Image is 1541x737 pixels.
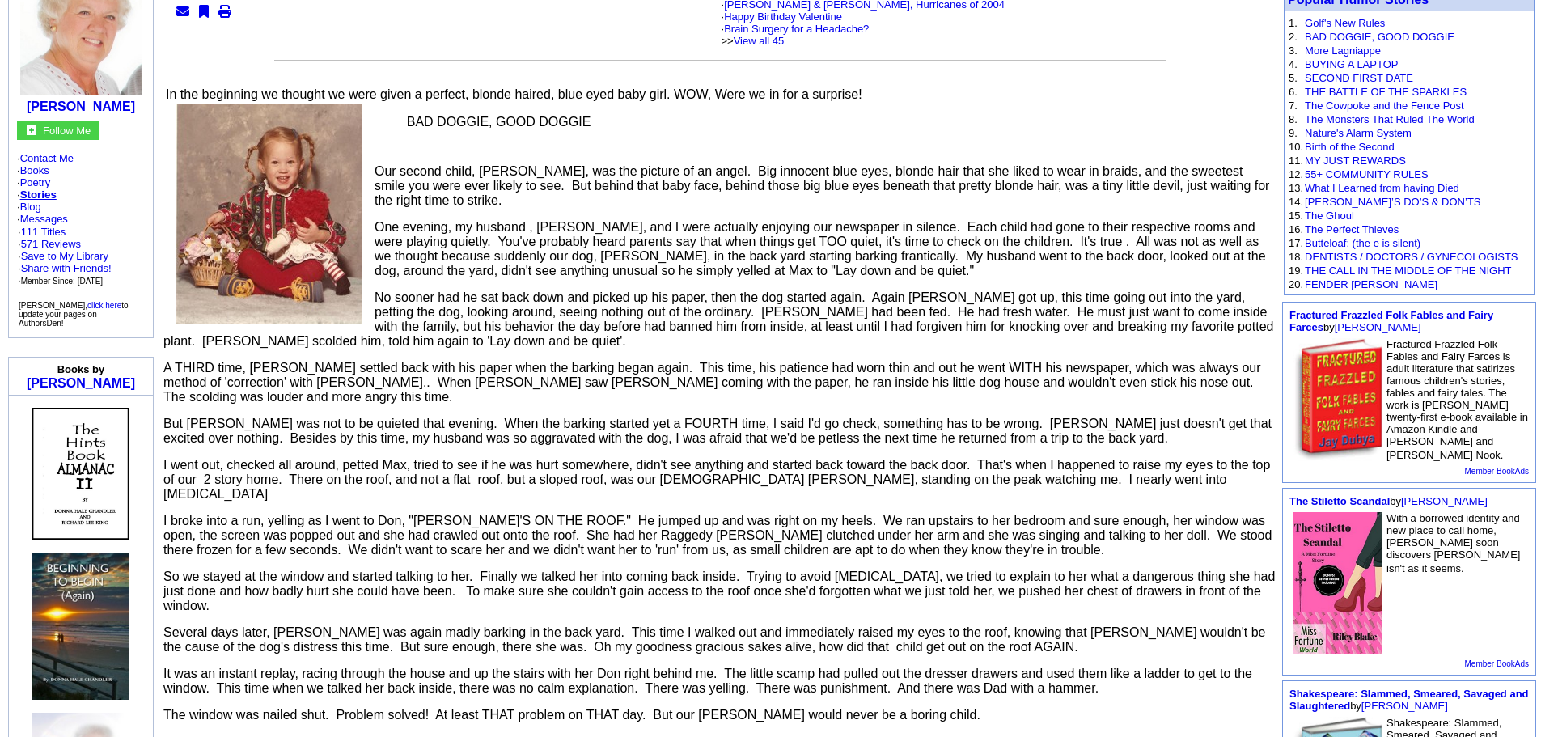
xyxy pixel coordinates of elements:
[17,152,145,287] font: · · · · ·
[21,277,104,286] font: Member Since: [DATE]
[20,201,41,213] a: Blog
[1289,113,1298,125] font: 8.
[724,11,842,23] a: Happy Birthday Valentine
[722,23,870,47] font: · >>
[18,226,112,286] font: · ·
[163,290,1273,348] font: No sooner had he sat back down and picked up his paper, then the dog started again. Again [PERSON...
[1305,127,1412,139] a: Nature's Alarm System
[375,164,1269,207] font: Our second child, [PERSON_NAME], was the picture of an angel. Big innocent blue eyes, blonde hair...
[1289,17,1298,29] font: 1.
[32,553,129,700] img: 46927.jpg
[32,408,129,540] img: 80144.jpeg
[1305,44,1381,57] a: More Lagniappe
[163,361,1261,404] font: A THIRD time, [PERSON_NAME] settled back with his paper when the barking began again. This time, ...
[1305,58,1398,70] a: BUYING A LAPTOP
[1289,31,1298,43] font: 2.
[1305,31,1454,43] a: BAD DOGGIE, GOOD DOGGIE
[163,458,1270,501] font: I went out, checked all around, petted Max, tried to see if he was hurt somewhere, didn't see any...
[1289,58,1298,70] font: 4.
[18,250,112,286] font: · · ·
[1289,127,1298,139] font: 9.
[1305,155,1406,167] a: MY JUST REWARDS
[163,417,1272,445] font: But [PERSON_NAME] was not to be quieted that evening. When the barking started yet a FOURTH time,...
[1289,237,1303,249] font: 17.
[1305,210,1354,222] a: The Ghoul
[1289,72,1298,84] font: 5.
[1305,72,1413,84] a: SECOND FIRST DATE
[82,400,83,405] img: shim.gif
[1386,512,1520,574] font: With a borrowed identity and new place to call home, [PERSON_NAME] soon discovers [PERSON_NAME] i...
[1289,141,1303,153] font: 10.
[1465,467,1529,476] a: Member BookAds
[19,301,129,328] font: [PERSON_NAME], to update your pages on AuthorsDen!
[1305,113,1475,125] a: The Monsters That Ruled The World
[1289,309,1493,333] a: Fractured Frazzled Folk Fables and Fairy Farces
[32,700,33,708] img: shim.gif
[1289,495,1390,507] a: The Stiletto Scandal
[163,708,980,722] font: The window was nailed shut. Problem solved! At least THAT problem on THAT day. But our [PERSON_NA...
[166,87,862,101] font: In the beginning we thought we were given a perfect, blonde haired, blue eyed baby girl. WOW, Wer...
[1289,688,1529,712] font: by
[20,152,74,164] a: Contact Me
[1305,237,1420,249] a: Butteloaf: (the e is silent)
[1305,168,1429,180] a: 55+ COMMUNITY RULES
[163,667,1252,695] font: It was an instant replay, racing through the house and up the stairs with her Don right behind me...
[1293,512,1382,654] img: 75927.jpg
[1465,659,1529,668] a: Member BookAds
[27,100,135,113] b: [PERSON_NAME]
[43,123,91,137] a: Follow Me
[1289,251,1303,263] font: 18.
[1305,223,1399,235] a: The Perfect Thieves
[81,400,82,405] img: shim.gif
[1335,321,1421,333] a: [PERSON_NAME]
[43,125,91,137] font: Follow Me
[20,176,51,188] a: Poetry
[21,238,81,250] a: 571 Reviews
[1289,196,1303,208] font: 14.
[176,104,362,324] img: 48438.jpg
[1289,155,1303,167] font: 11.
[21,226,66,238] a: 111 Titles
[1289,168,1303,180] font: 12.
[722,11,870,47] font: ·
[407,115,591,129] font: BAD DOGGIE, GOOD DOGGIE
[1293,338,1382,461] img: 11448.jpg
[20,188,57,201] a: Stories
[1289,44,1298,57] font: 3.
[1289,495,1488,507] font: by
[21,250,108,262] a: Save to My Library
[1289,688,1529,712] a: Shakespeare: Slammed, Smeared, Savaged and Slaughtered
[21,262,112,274] a: Share with Friends!
[1289,182,1303,194] font: 13.
[1305,278,1437,290] a: FENDER [PERSON_NAME]
[1401,495,1488,507] a: [PERSON_NAME]
[163,514,1272,557] font: I broke into a run, yelling as I went to Don, "[PERSON_NAME]'S ON THE ROOF." He jumped up and was...
[1305,17,1385,29] a: Golf's New Rules
[163,570,1275,612] font: So we stayed at the window and started talking to her. Finally we talked her into coming back ins...
[1305,251,1518,263] a: DENTISTS / DOCTORS / GYNECOLOGISTS
[1305,100,1464,112] a: The Cowpoke and the Fence Post
[79,400,80,405] img: shim.gif
[20,213,68,225] a: Messages
[734,35,785,47] a: View all 45
[27,125,36,135] img: gc.jpg
[57,363,105,375] b: Books by
[724,23,869,35] a: Brain Surgery for a Headache?
[1386,338,1528,461] font: Fractured Frazzled Folk Fables and Fairy Farces is adult literature that satirizes famous childre...
[27,376,135,390] a: [PERSON_NAME]
[1305,141,1395,153] a: Birth of the Second
[1289,86,1298,98] font: 6.
[20,164,49,176] a: Books
[80,400,81,405] img: shim.gif
[1361,700,1448,712] a: [PERSON_NAME]
[1305,196,1480,208] a: [PERSON_NAME]’S DO’S & DON’TS
[375,220,1266,277] font: One evening, my husband , [PERSON_NAME], and I were actually enjoying our newspaper in silence. E...
[87,301,121,310] a: click here
[32,540,33,549] img: shim.gif
[1305,265,1511,277] a: THE CALL IN THE MIDDLE OF THE NIGHT
[1305,182,1459,194] a: What I Learned from having Died
[1289,309,1493,333] font: by
[1289,100,1298,112] font: 7.
[1305,86,1467,98] a: THE BATTLE OF THE SPARKLES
